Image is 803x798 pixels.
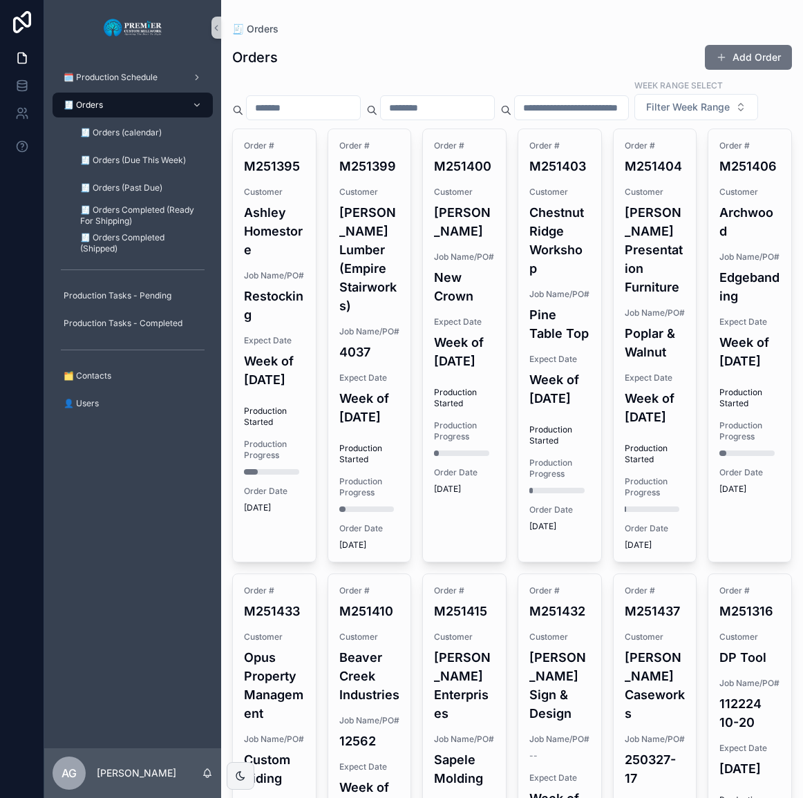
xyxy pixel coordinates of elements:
[625,372,686,383] span: Expect Date
[625,476,686,498] span: Production Progress
[62,765,77,781] span: AG
[339,443,400,465] span: Production Started
[80,127,162,138] span: 🧾 Orders (calendar)
[719,759,780,778] h4: [DATE]
[529,203,590,278] h4: Chestnut Ridge Workshop
[708,129,792,562] a: Order #M251406CustomerArchwoodJob Name/PO#EdgebandingExpect DateWeek of [DATE]Production StartedP...
[434,420,495,442] span: Production Progress
[634,94,758,120] button: Select Button
[44,55,221,434] div: scrollable content
[529,631,590,643] span: Customer
[244,734,305,745] span: Job Name/PO#
[719,268,780,305] h4: Edgebanding
[434,157,495,175] h4: M251400
[64,72,158,83] span: 🗓️ Production Schedule
[625,140,686,151] span: Order #
[646,100,730,114] span: Filter Week Range
[53,283,213,308] a: Production Tasks - Pending
[434,187,495,198] span: Customer
[719,648,780,667] h4: DP Tool
[434,387,495,409] span: Production Started
[244,585,305,596] span: Order #
[719,694,780,732] h4: 112224 10-20
[434,203,495,240] h4: [PERSON_NAME]
[625,585,686,596] span: Order #
[339,540,400,551] span: [DATE]
[705,45,792,70] button: Add Order
[719,203,780,240] h4: Archwood
[232,129,317,562] a: Order #M251395CustomerAshley HomestoreJob Name/PO#RestockingExpect DateWeek of [DATE]Production S...
[529,602,590,620] h4: M251432
[719,387,780,409] span: Production Started
[244,187,305,198] span: Customer
[244,602,305,620] h4: M251433
[625,523,686,534] span: Order Date
[244,140,305,151] span: Order #
[244,352,305,389] h4: Week of [DATE]
[69,203,213,228] a: 🧾 Orders Completed (Ready For Shipping)
[719,140,780,151] span: Order #
[529,521,590,532] span: [DATE]
[244,631,305,643] span: Customer
[529,504,590,515] span: Order Date
[80,232,199,254] span: 🧾 Orders Completed (Shipped)
[64,398,99,409] span: 👤 Users
[244,486,305,497] span: Order Date
[434,585,495,596] span: Order #
[529,289,590,300] span: Job Name/PO#
[97,766,176,780] p: [PERSON_NAME]
[625,602,686,620] h4: M251437
[625,324,686,361] h4: Poplar & Walnut
[64,318,182,329] span: Production Tasks - Completed
[625,187,686,198] span: Customer
[244,406,305,428] span: Production Started
[529,734,590,745] span: Job Name/PO#
[625,631,686,643] span: Customer
[719,585,780,596] span: Order #
[244,287,305,324] h4: Restocking
[719,678,780,689] span: Job Name/PO#
[625,648,686,723] h4: [PERSON_NAME] Caseworks
[434,251,495,263] span: Job Name/PO#
[244,750,305,788] h4: Custom Siding
[434,631,495,643] span: Customer
[339,372,400,383] span: Expect Date
[529,585,590,596] span: Order #
[339,343,400,361] h4: 4037
[64,99,103,111] span: 🧾 Orders
[625,157,686,175] h4: M251404
[719,157,780,175] h4: M251406
[434,140,495,151] span: Order #
[719,602,780,620] h4: M251316
[434,484,495,495] span: [DATE]
[69,148,213,173] a: 🧾 Orders (Due This Week)
[328,129,412,562] a: Order #M251399Customer[PERSON_NAME] Lumber (Empire Stairworks)Job Name/PO#4037Expect DateWeek of ...
[244,439,305,461] span: Production Progress
[244,648,305,723] h4: Opus Property Management
[339,389,400,426] h4: Week of [DATE]
[529,424,590,446] span: Production Started
[53,93,213,117] a: 🧾 Orders
[625,540,686,551] span: [DATE]
[529,354,590,365] span: Expect Date
[339,157,400,175] h4: M251399
[244,335,305,346] span: Expect Date
[529,750,538,761] span: --
[64,290,171,301] span: Production Tasks - Pending
[339,476,400,498] span: Production Progress
[719,484,780,495] span: [DATE]
[339,761,400,772] span: Expect Date
[529,187,590,198] span: Customer
[80,182,162,193] span: 🧾 Orders (Past Due)
[434,467,495,478] span: Order Date
[434,602,495,620] h4: M251415
[625,734,686,745] span: Job Name/PO#
[529,140,590,151] span: Order #
[339,585,400,596] span: Order #
[69,175,213,200] a: 🧾 Orders (Past Due)
[69,231,213,256] a: 🧾 Orders Completed (Shipped)
[434,734,495,745] span: Job Name/PO#
[244,203,305,259] h4: Ashley Homestore
[232,48,278,67] h1: Orders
